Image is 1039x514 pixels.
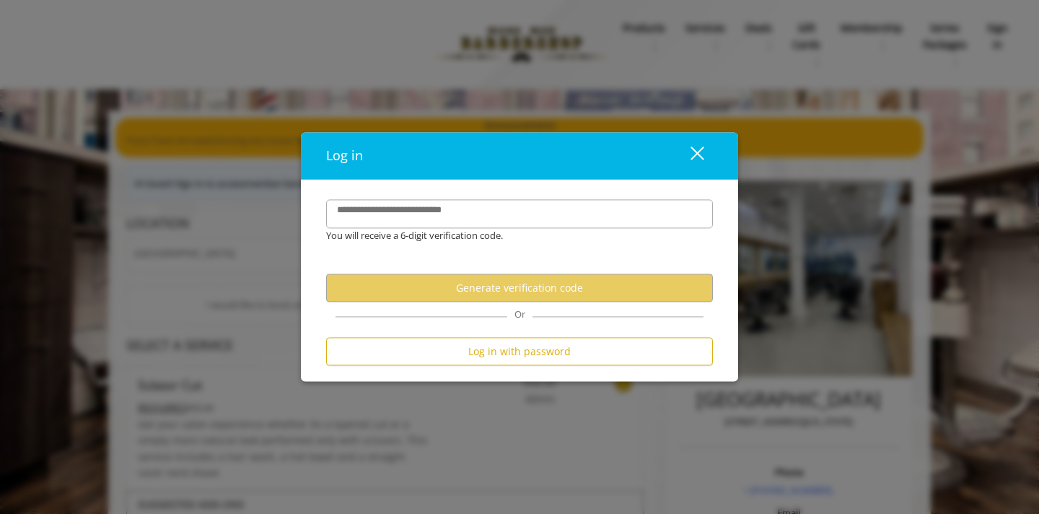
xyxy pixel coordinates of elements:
[507,308,532,321] span: Or
[326,338,713,366] button: Log in with password
[664,141,713,171] button: close dialog
[674,145,703,167] div: close dialog
[326,147,363,165] span: Log in
[326,274,713,302] button: Generate verification code
[315,229,702,244] div: You will receive a 6-digit verification code.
